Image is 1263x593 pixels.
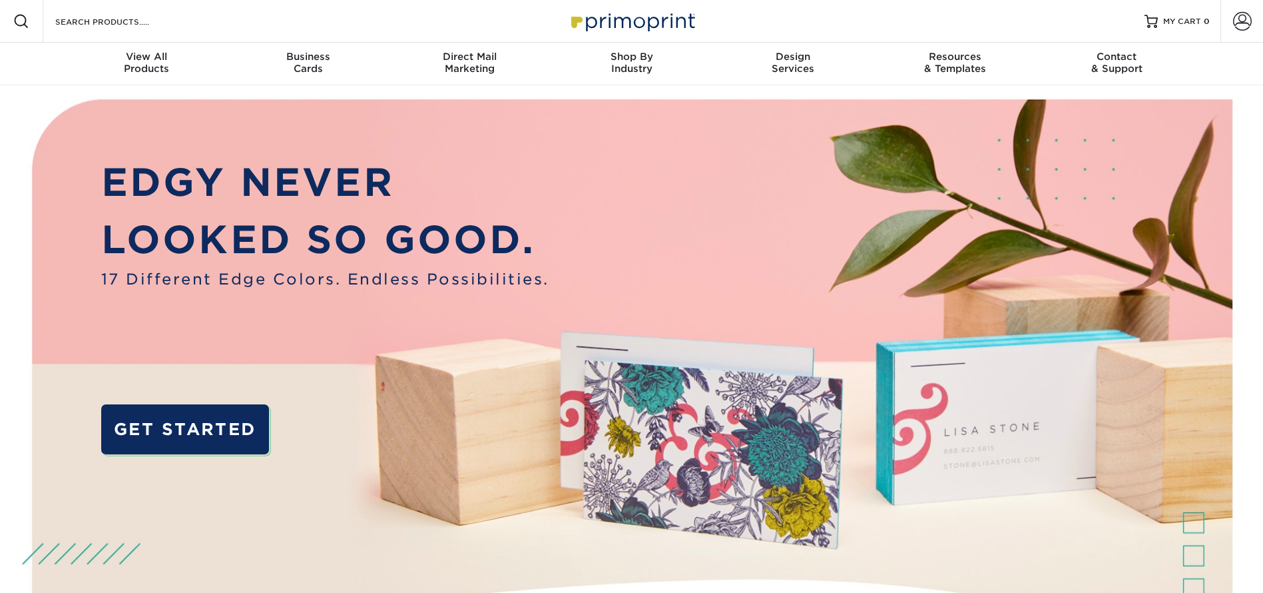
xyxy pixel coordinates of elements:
span: Contact [1036,51,1198,63]
span: View All [66,51,228,63]
span: MY CART [1163,16,1201,27]
a: BusinessCards [227,43,389,85]
input: SEARCH PRODUCTS..... [54,13,184,29]
span: Business [227,51,389,63]
div: Marketing [389,51,551,75]
span: Design [712,51,874,63]
a: Contact& Support [1036,43,1198,85]
div: Services [712,51,874,75]
div: Industry [551,51,712,75]
span: 0 [1204,17,1210,26]
a: Resources& Templates [874,43,1036,85]
div: Products [66,51,228,75]
a: View AllProducts [66,43,228,85]
a: Shop ByIndustry [551,43,712,85]
a: Direct MailMarketing [389,43,551,85]
div: & Templates [874,51,1036,75]
div: Cards [227,51,389,75]
span: Direct Mail [389,51,551,63]
a: DesignServices [712,43,874,85]
span: Resources [874,51,1036,63]
div: & Support [1036,51,1198,75]
img: Primoprint [565,7,698,35]
span: Shop By [551,51,712,63]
